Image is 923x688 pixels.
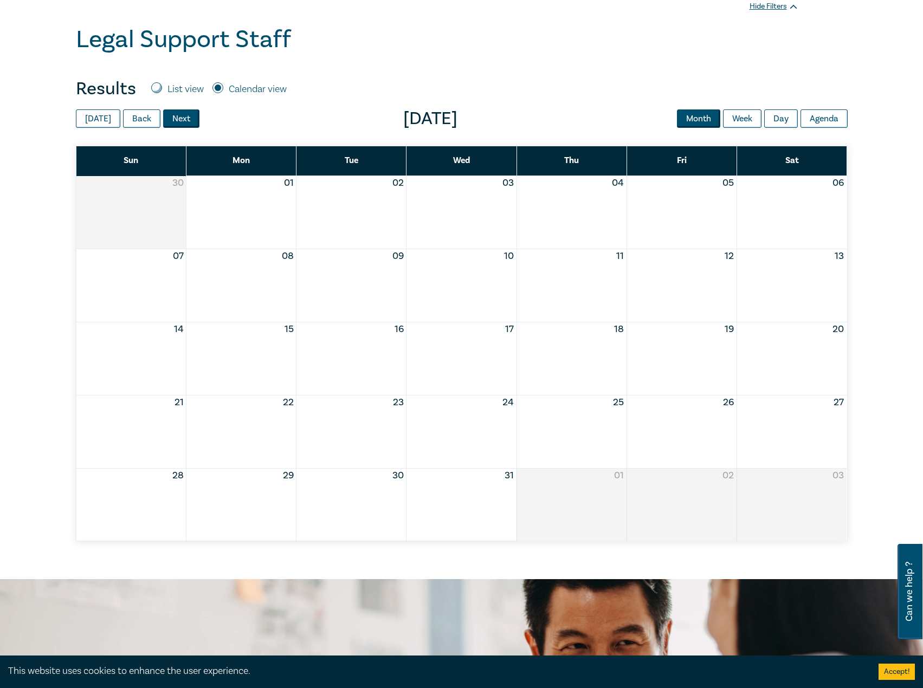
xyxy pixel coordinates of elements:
button: 06 [832,176,844,190]
button: 04 [612,176,624,190]
button: 30 [172,176,184,190]
button: Next [163,109,199,128]
h4: Results [76,78,136,100]
button: 21 [175,395,184,410]
button: 01 [284,176,294,190]
button: 09 [392,249,404,263]
div: Month View [76,146,848,541]
button: Month [677,109,720,128]
button: 22 [283,395,294,410]
button: 13 [835,249,844,263]
button: 30 [392,469,404,483]
button: 26 [723,395,734,410]
button: 29 [283,469,294,483]
span: Can we help ? [904,550,914,633]
button: 20 [832,322,844,336]
button: 31 [505,469,514,483]
button: Back [123,109,160,128]
button: Accept cookies [879,664,915,680]
button: 16 [395,322,404,336]
span: Sun [124,155,138,166]
button: 17 [505,322,514,336]
div: Hide Filters [750,1,798,12]
span: Sat [785,155,799,166]
button: [DATE] [76,109,120,128]
button: Day [764,109,798,128]
span: Thu [564,155,579,166]
h1: Legal Support Staff [76,25,291,54]
label: List view [167,82,204,96]
button: 05 [722,176,734,190]
span: Mon [233,155,250,166]
button: Agenda [801,109,848,128]
div: This website uses cookies to enhance the user experience. [8,664,862,678]
button: 01 [614,469,624,483]
button: 23 [393,395,404,410]
button: 12 [725,249,734,263]
button: Week [723,109,761,128]
span: Wed [453,155,470,166]
button: 15 [285,322,294,336]
button: 18 [614,322,624,336]
button: 28 [172,469,184,483]
label: Calendar view [229,82,287,96]
button: 02 [722,469,734,483]
button: 08 [282,249,294,263]
button: 14 [174,322,184,336]
button: 11 [616,249,624,263]
button: 24 [502,395,514,410]
button: 03 [832,469,844,483]
span: [DATE] [199,108,662,129]
button: 19 [725,322,734,336]
span: Fri [677,155,687,166]
span: Tue [345,155,358,166]
button: 03 [502,176,514,190]
button: 07 [173,249,184,263]
button: 27 [834,395,844,410]
button: 25 [613,395,624,410]
button: 10 [504,249,514,263]
button: 02 [392,176,404,190]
